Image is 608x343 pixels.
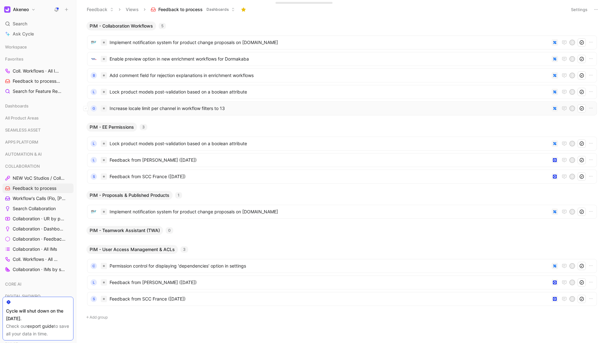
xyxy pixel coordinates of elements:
[86,245,178,254] button: PIM - User Access Management & ACLs
[3,54,73,64] div: Favorites
[13,7,29,12] h1: Akeneo
[84,245,600,308] div: PIM - User Access Management & ACLs3
[87,259,597,273] a: CPermission control for displaying 'dependencies' option in settingsS
[3,279,73,289] div: CORE AI
[13,236,66,242] span: Collaboration · Feedback by source
[3,76,73,86] a: Feedback to processCOLLABORATION
[13,20,27,28] span: Search
[570,297,574,301] div: V
[3,42,73,52] div: Workspace
[3,101,73,111] div: Dashboards
[123,5,142,14] button: Views
[86,123,137,132] button: PIM - EE Permissions
[13,30,34,38] span: Ask Cycle
[3,125,73,135] div: SEAMLESS ASSET
[206,6,229,13] span: Dashboards
[3,234,73,244] a: Collaboration · Feedback by source
[91,39,97,46] img: logo
[3,204,73,213] a: Search Collaboration
[159,23,166,29] div: 5
[568,5,590,14] button: Settings
[84,123,600,186] div: PIM - EE Permissions3
[148,5,238,14] button: Feedback to processDashboards
[84,5,117,14] button: Feedback
[87,292,597,306] a: SFeedback from SCC France ([DATE])V
[3,214,73,223] a: Collaboration · UR by project
[5,56,23,62] span: Favorites
[87,85,597,99] a: LLock product models post-validation based on a boolean attributeS
[91,157,97,163] div: L
[3,137,73,147] div: APPS PLATFORM
[3,5,37,14] button: AkeneoAkeneo
[91,105,97,112] div: G
[3,244,73,254] a: Collaboration · All IMs
[13,266,65,273] span: Collaboration · IMs by status
[13,68,63,74] span: Coll. Workflows · All IMs
[13,216,65,222] span: Collaboration · UR by project
[3,125,73,137] div: SEAMLESS ASSET
[3,265,73,274] a: Collaboration · IMs by status
[5,139,38,145] span: APPS PLATFORM
[3,291,73,301] div: DIGITAL SHOWROOM
[3,161,73,274] div: COLLABORATIONNEW VoC Studios / CollaborationFeedback to processWorkflow's Calls (Flo, [PERSON_NAM...
[87,275,597,289] a: LFeedback from [PERSON_NAME] ([DATE])C
[13,246,57,252] span: Collaboration · All IMs
[570,141,574,146] div: S
[3,224,73,234] a: Collaboration · Dashboard
[158,6,203,13] span: Feedback to process
[570,57,574,61] div: S
[13,256,58,262] span: Coll. Workflows · All IMs
[87,101,597,115] a: GIncrease locale limit per channel in workflow filters to 13S
[87,205,597,219] a: logoImplement notification system for product change proposals on [DOMAIN_NAME]S
[3,137,73,149] div: APPS PLATFORM
[570,210,574,214] div: S
[87,36,597,49] a: logoImplement notification system for product change proposals on [DOMAIN_NAME]S
[110,39,549,46] span: Implement notification system for product change proposals on [DOMAIN_NAME]
[3,149,73,159] div: AUTOMATION & AI
[87,153,597,167] a: LFeedback from [PERSON_NAME] ([DATE])C
[13,226,65,232] span: Collaboration · Dashboard
[27,323,54,329] a: export guide
[3,101,73,113] div: Dashboards
[5,163,40,169] span: COLLABORATION
[110,262,549,270] span: Permission control for displaying 'dependencies' option in settings
[5,103,28,109] span: Dashboards
[3,279,73,291] div: CORE AI
[570,174,574,179] div: V
[570,106,574,111] div: S
[5,281,22,287] span: CORE AI
[570,73,574,78] div: S
[570,158,574,162] div: C
[5,151,42,157] span: AUTOMATION & AI
[175,192,182,198] div: 1
[90,192,169,198] span: PIM - Proposals & Published Products
[90,246,175,253] span: PIM - User Access Management & ACLs
[110,88,549,96] span: Lock product models post-validation based on a boolean attribute
[3,255,73,264] a: Coll. Workflows · All IMs
[570,40,574,45] div: S
[91,56,97,62] img: logo
[110,173,549,180] span: Feedback from SCC France ([DATE])
[110,279,549,286] span: Feedback from [PERSON_NAME] ([DATE])
[110,295,549,303] span: Feedback from SCC France ([DATE])
[91,279,97,286] div: L
[3,184,73,193] a: Feedback to process
[3,19,73,29] div: Search
[13,205,56,212] span: Search Collaboration
[91,140,97,147] div: L
[3,113,73,125] div: All Product Areas
[110,55,549,63] span: Enable preview option in new enrichment workflows for Dormakaba
[5,127,41,133] span: SEAMLESS ASSET
[86,22,156,30] button: PIM - Collaboration Workflows
[110,72,549,79] span: Add comment field for rejection explanations in enrichment workflows
[91,263,97,269] div: C
[13,175,66,181] span: NEW VoC Studios / Collaboration
[570,90,574,94] div: S
[180,246,188,253] div: 3
[5,44,27,50] span: Workspace
[87,68,597,82] a: BAdd comment field for rejection explanations in enrichment workflowsS
[13,78,62,85] span: Feedback to process
[84,22,600,118] div: PIM - Collaboration Workflows5
[5,115,39,121] span: All Product Areas
[110,105,549,112] span: Increase locale limit per channel in workflow filters to 13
